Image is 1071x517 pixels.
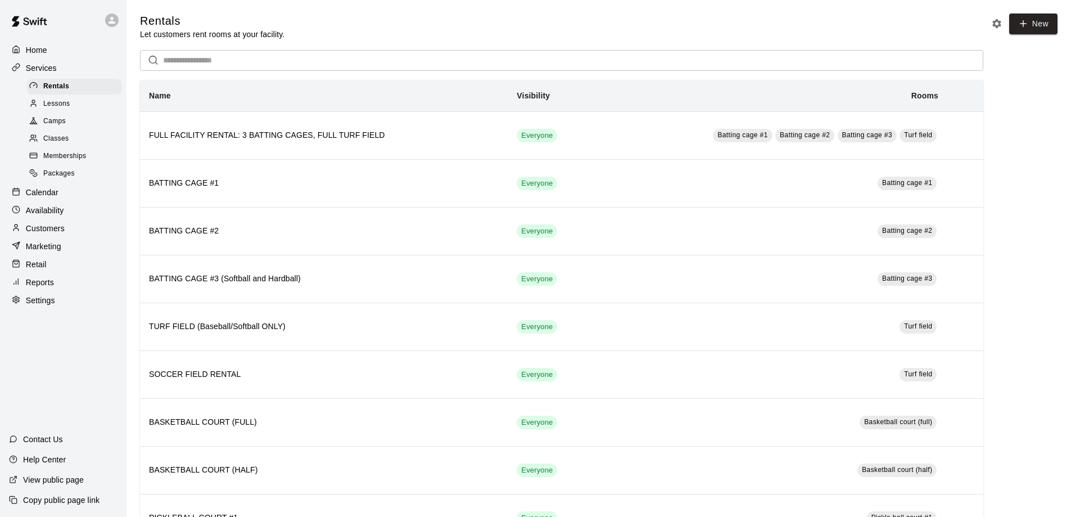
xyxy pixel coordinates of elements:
[23,454,66,465] p: Help Center
[149,368,499,381] h6: SOCCER FIELD RENTAL
[9,292,118,309] a: Settings
[9,220,118,237] a: Customers
[26,277,54,288] p: Reports
[26,241,61,252] p: Marketing
[26,205,64,216] p: Availability
[517,177,557,190] div: This service is visible to all of your customers
[27,113,126,131] a: Camps
[140,29,284,40] p: Let customers rent rooms at your facility.
[149,321,499,333] h6: TURF FIELD (Baseball/Softball ONLY)
[149,464,499,476] h6: BASKETBALL COURT (HALF)
[517,464,557,477] div: This service is visible to all of your customers
[26,259,47,270] p: Retail
[517,274,557,285] span: Everyone
[27,131,122,147] div: Classes
[43,98,70,110] span: Lessons
[517,370,557,380] span: Everyone
[140,14,284,29] h5: Rentals
[149,129,499,142] h6: FULL FACILITY RENTAL: 3 BATTING CAGES, FULL TURF FIELD
[26,62,57,74] p: Services
[882,275,932,282] span: Batting cage #3
[27,96,122,112] div: Lessons
[149,225,499,237] h6: BATTING CAGE #2
[27,79,122,95] div: Rentals
[23,434,63,445] p: Contact Us
[882,179,932,187] span: Batting cage #1
[43,151,86,162] span: Memberships
[26,44,47,56] p: Home
[149,177,499,190] h6: BATTING CAGE #1
[517,226,557,237] span: Everyone
[517,322,557,332] span: Everyone
[9,60,118,77] a: Services
[517,272,557,286] div: This service is visible to all of your customers
[9,238,118,255] a: Marketing
[43,133,69,145] span: Classes
[904,131,932,139] span: Turf field
[149,416,499,429] h6: BASKETBALL COURT (FULL)
[43,116,66,127] span: Camps
[27,149,122,164] div: Memberships
[911,91,938,100] b: Rooms
[26,223,65,234] p: Customers
[149,91,171,100] b: Name
[517,131,557,141] span: Everyone
[904,370,932,378] span: Turf field
[43,168,75,179] span: Packages
[27,78,126,95] a: Rentals
[27,114,122,129] div: Camps
[517,91,550,100] b: Visibility
[26,187,58,198] p: Calendar
[517,368,557,381] div: This service is visible to all of your customers
[27,148,126,165] a: Memberships
[517,178,557,189] span: Everyone
[9,202,118,219] a: Availability
[1009,14,1058,34] a: New
[780,131,830,139] span: Batting cage #2
[864,418,932,426] span: Basketball court (full)
[23,474,84,485] p: View public page
[862,466,932,474] span: Basketball court (half)
[517,416,557,429] div: This service is visible to all of your customers
[988,15,1005,32] button: Rental settings
[517,320,557,334] div: This service is visible to all of your customers
[149,273,499,285] h6: BATTING CAGE #3 (Softball and Hardball)
[9,274,118,291] a: Reports
[717,131,767,139] span: Batting cage #1
[842,131,892,139] span: Batting cage #3
[904,322,932,330] span: Turf field
[27,131,126,148] a: Classes
[517,465,557,476] span: Everyone
[23,494,100,506] p: Copy public page link
[26,295,55,306] p: Settings
[27,166,122,182] div: Packages
[517,417,557,428] span: Everyone
[27,95,126,113] a: Lessons
[9,256,118,273] a: Retail
[882,227,932,235] span: Batting cage #2
[9,42,118,59] a: Home
[27,165,126,183] a: Packages
[9,184,118,201] a: Calendar
[43,81,69,92] span: Rentals
[517,224,557,238] div: This service is visible to all of your customers
[517,129,557,142] div: This service is visible to all of your customers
